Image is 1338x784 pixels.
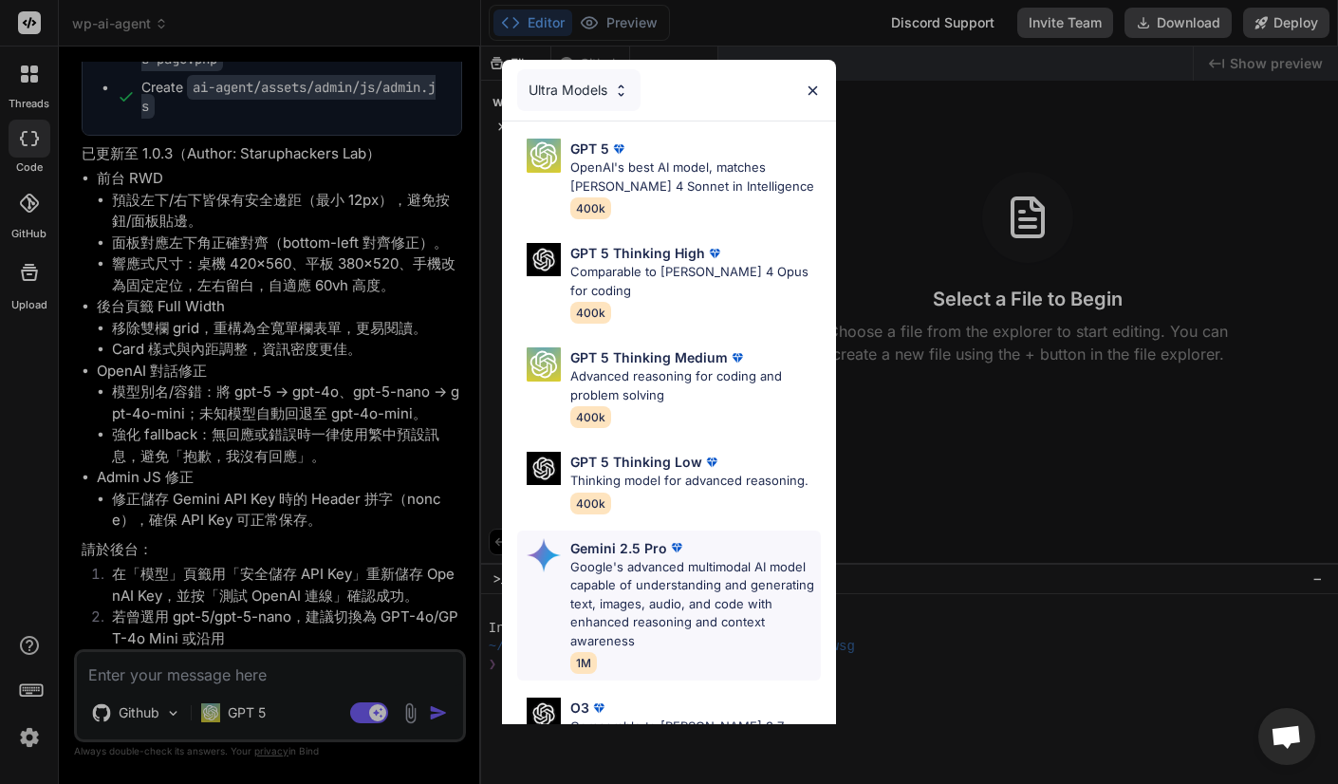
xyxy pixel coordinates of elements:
img: premium [705,244,724,263]
p: Comparable to [PERSON_NAME] 4 Opus for coding [570,263,822,300]
p: GPT 5 Thinking High [570,243,705,263]
img: Pick Models [613,83,629,99]
div: 打開聊天 [1258,708,1315,765]
img: Pick Models [527,698,561,731]
img: Pick Models [527,452,561,485]
img: Pick Models [527,538,561,572]
p: Advanced reasoning for coding and problem solving [570,367,822,404]
p: Thinking model for advanced reasoning. [570,472,808,491]
span: 400k [570,406,611,428]
img: premium [728,348,747,367]
p: Comparable to [PERSON_NAME] 3.7 Sonnet, superior intelligence [570,718,822,755]
span: 400k [570,302,611,324]
div: Ultra Models [517,69,641,111]
p: GPT 5 [570,139,609,159]
p: OpenAI's best AI model, matches [PERSON_NAME] 4 Sonnet in Intelligence [570,159,822,196]
img: premium [609,140,628,159]
p: O3 [570,698,589,718]
p: Gemini 2.5 Pro [570,538,667,558]
p: Google's advanced multimodal AI model capable of understanding and generating text, images, audio... [570,558,822,651]
span: 1M [570,652,597,674]
img: Pick Models [527,243,561,276]
span: 400k [570,197,611,219]
img: premium [702,453,721,472]
p: GPT 5 Thinking Low [570,452,702,472]
p: GPT 5 Thinking Medium [570,347,728,367]
img: Pick Models [527,139,561,173]
img: Pick Models [527,347,561,382]
img: close [805,83,821,99]
span: 400k [570,493,611,514]
img: premium [667,538,686,557]
img: premium [589,699,608,718]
